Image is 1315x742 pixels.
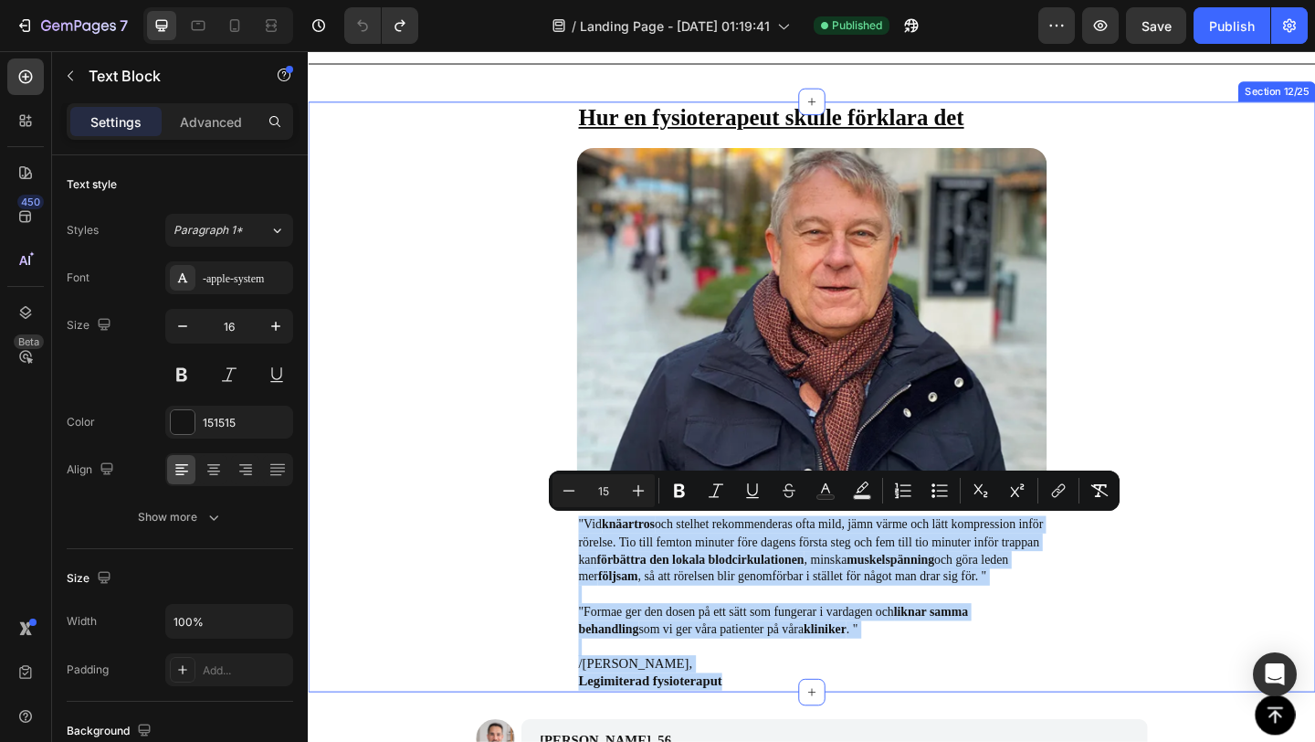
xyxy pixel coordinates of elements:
div: Styles [67,222,99,238]
div: Font [67,270,89,286]
button: Paragraph 1* [165,214,293,247]
div: Align [67,458,118,482]
strong: kliniker [539,621,585,636]
div: Width [67,613,97,630]
p: Settings [90,112,142,132]
button: Publish [1194,7,1270,44]
strong: knäartros [320,507,377,522]
input: Auto [166,605,292,638]
div: Show more [138,508,223,526]
p: 7 [120,15,128,37]
button: Save [1126,7,1186,44]
span: "Vid och stelhet rekommenderas ofta mild, jämn värme och lätt kompression inför rörelse. Tio till... [294,507,800,578]
div: Undo/Redo [344,7,418,44]
strong: muskelspänning [586,546,681,560]
div: Padding [67,662,109,678]
strong: förbättra den lokala blodcirkulationen [314,546,540,560]
span: Paragraph 1* [174,222,243,238]
iframe: Design area [308,51,1315,742]
button: 7 [7,7,136,44]
div: Text style [67,176,117,193]
div: -apple-system [203,270,289,287]
span: Landing Page - [DATE] 01:19:41 [580,16,770,36]
span: Published [832,17,882,34]
span: / [572,16,576,36]
div: Size [67,313,115,338]
p: Text Block [89,65,244,87]
div: Section 12/25 [1015,36,1092,52]
div: Open Intercom Messenger [1253,652,1297,696]
strong: liknar samma behandling [294,602,718,636]
div: 450 [17,195,44,209]
div: Beta [14,334,44,349]
div: Rich Text Editor. Editing area: main [292,503,804,697]
p: /[PERSON_NAME], [294,657,802,676]
div: Add... [203,662,289,679]
span: Save [1141,18,1172,34]
div: Editor contextual toolbar [549,471,1120,511]
button: Show more [67,501,293,534]
strong: Legimiterad fysioteraput [294,677,450,693]
span: "Formae ger den dosen på ett sätt som fungerar i vardagen och som vi ger våra patienter på våra . " [294,602,718,636]
strong: följsam [315,564,359,578]
div: 151515 [203,415,289,431]
p: Advanced [180,112,242,132]
div: Size [67,567,115,591]
div: Color [67,414,95,430]
div: Publish [1209,16,1255,36]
